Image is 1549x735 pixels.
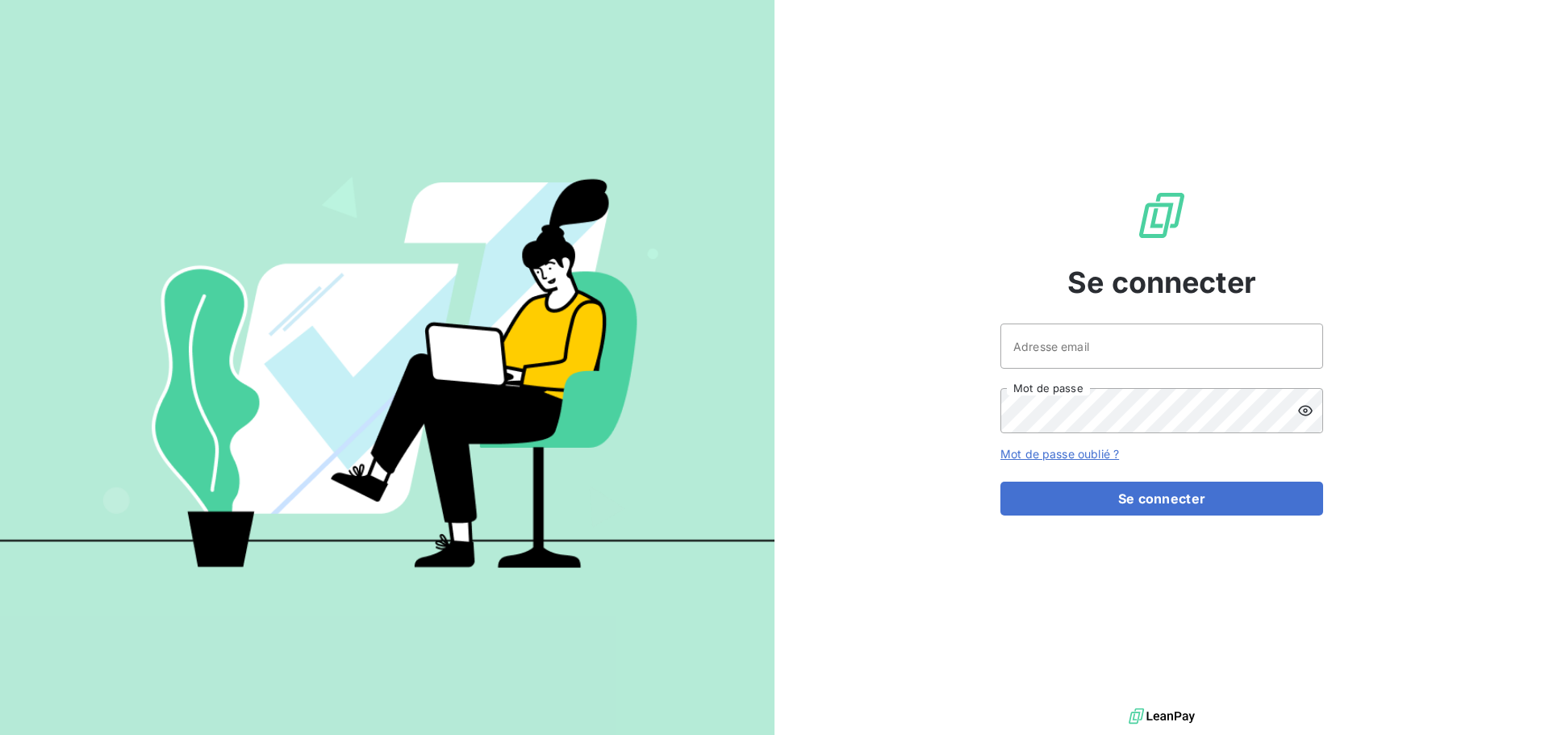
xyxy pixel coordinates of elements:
span: Se connecter [1067,261,1256,304]
a: Mot de passe oublié ? [1000,447,1119,461]
img: Logo LeanPay [1136,190,1188,241]
button: Se connecter [1000,482,1323,516]
img: logo [1129,704,1195,729]
input: placeholder [1000,324,1323,369]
